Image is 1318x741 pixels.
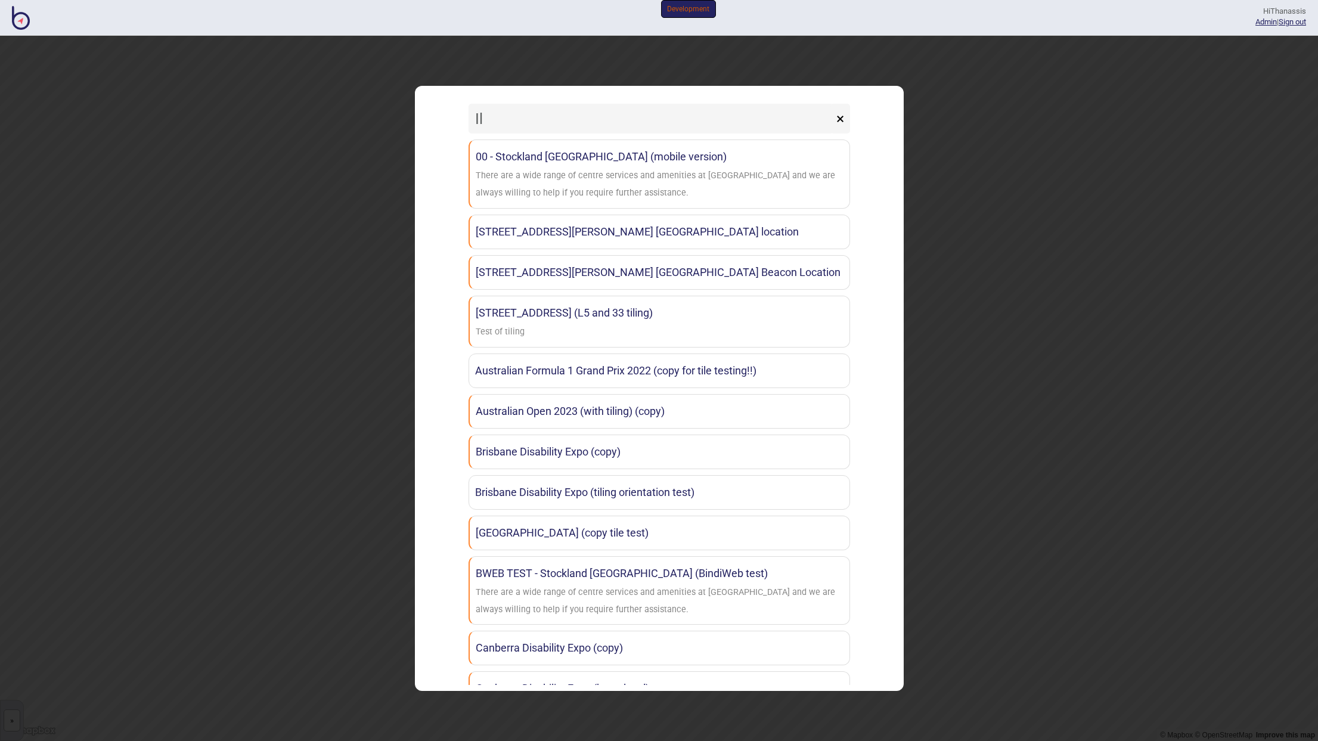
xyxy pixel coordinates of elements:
[469,354,850,388] a: Australian Formula 1 Grand Prix 2022 (copy for tile testing!!)
[469,516,850,550] a: [GEOGRAPHIC_DATA] (copy tile test)
[469,296,850,348] a: [STREET_ADDRESS] (L5 and 33 tiling)Test of tiling
[830,104,850,134] button: ×
[469,104,833,134] input: Search locations by tag + name
[476,324,525,341] div: Test of tiling
[469,215,850,249] a: [STREET_ADDRESS][PERSON_NAME] [GEOGRAPHIC_DATA] location
[469,475,850,510] a: Brisbane Disability Expo (tiling orientation test)
[469,394,850,429] a: Australian Open 2023 (with tiling) (copy)
[476,168,843,202] div: There are a wide range of centre services and amenities at Stockland Wetherill Park and we are al...
[1255,6,1306,17] div: Hi Thanassis
[469,435,850,469] a: Brisbane Disability Expo (copy)
[476,584,843,619] div: There are a wide range of centre services and amenities at Stockland Wetherill Park and we are al...
[12,6,30,30] img: BindiMaps CMS
[469,671,850,706] a: Canberra Disability Expo (hyperlocal)
[469,139,850,209] a: 00 - Stockland [GEOGRAPHIC_DATA] (mobile version)There are a wide range of centre services and am...
[1279,17,1306,26] button: Sign out
[469,631,850,665] a: Canberra Disability Expo (copy)
[469,556,850,625] a: BWEB TEST - Stockland [GEOGRAPHIC_DATA] (BindiWeb test)There are a wide range of centre services ...
[1255,17,1279,26] span: |
[469,255,850,290] a: [STREET_ADDRESS][PERSON_NAME] [GEOGRAPHIC_DATA] Beacon Location
[1255,17,1277,26] a: Admin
